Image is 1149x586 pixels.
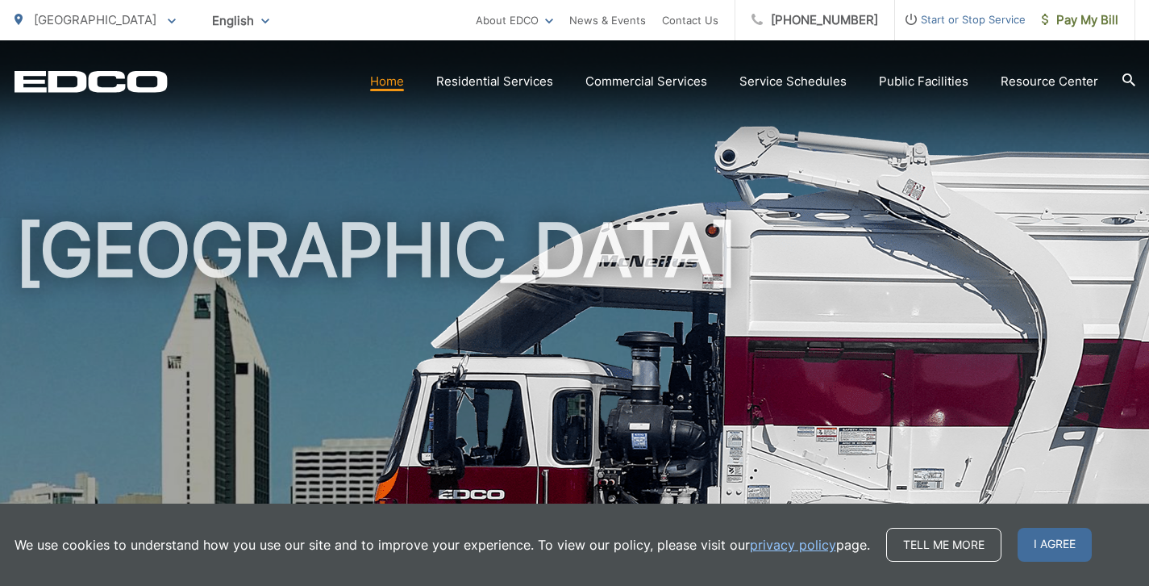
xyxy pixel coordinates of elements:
[1042,10,1118,30] span: Pay My Bill
[436,72,553,91] a: Residential Services
[34,12,156,27] span: [GEOGRAPHIC_DATA]
[585,72,707,91] a: Commercial Services
[750,535,836,555] a: privacy policy
[739,72,847,91] a: Service Schedules
[370,72,404,91] a: Home
[476,10,553,30] a: About EDCO
[879,72,968,91] a: Public Facilities
[15,70,168,93] a: EDCD logo. Return to the homepage.
[15,535,870,555] p: We use cookies to understand how you use our site and to improve your experience. To view our pol...
[1018,528,1092,562] span: I agree
[1001,72,1098,91] a: Resource Center
[886,528,1001,562] a: Tell me more
[200,6,281,35] span: English
[569,10,646,30] a: News & Events
[662,10,718,30] a: Contact Us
